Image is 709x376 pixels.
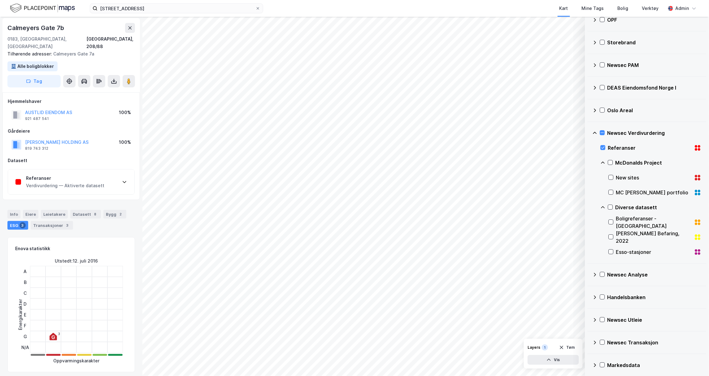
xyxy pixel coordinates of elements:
[7,210,20,219] div: Info
[17,299,24,330] div: Energikarakter
[616,189,692,196] div: MC [PERSON_NAME] portfolio
[582,5,604,12] div: Mine Tags
[41,210,68,219] div: Leietakere
[118,211,124,217] div: 2
[8,157,135,164] div: Datasett
[8,98,135,105] div: Hjemmelshaver
[7,221,28,230] div: ESG
[20,222,26,228] div: 3
[7,50,130,58] div: Calmeyers Gate 7a
[7,35,86,50] div: 0183, [GEOGRAPHIC_DATA], [GEOGRAPHIC_DATA]
[678,346,709,376] iframe: Chat Widget
[21,309,29,320] div: E
[607,39,702,46] div: Storebrand
[607,361,702,369] div: Markedsdata
[528,355,579,365] button: Vis
[54,357,100,365] div: Oppvarmingskarakter
[528,345,541,350] div: Layers
[21,342,29,353] div: N/A
[607,316,702,324] div: Newsec Utleie
[21,288,29,299] div: C
[21,266,29,277] div: A
[616,174,692,181] div: New sites
[616,248,692,256] div: Esso-stasjoner
[7,75,61,87] button: Tag
[21,299,29,309] div: D
[25,116,49,121] div: 921 487 541
[676,5,689,12] div: Admin
[607,107,702,114] div: Oslo Areal
[15,245,50,252] div: Enova statistikk
[607,294,702,301] div: Handelsbanken
[607,16,702,24] div: OPF
[615,204,702,211] div: Diverse datasett
[119,139,131,146] div: 100%
[608,144,692,152] div: Referanser
[92,211,98,217] div: 8
[31,221,73,230] div: Transaksjoner
[86,35,135,50] div: [GEOGRAPHIC_DATA], 208/88
[98,4,255,13] input: Søk på adresse, matrikkel, gårdeiere, leietakere eller personer
[559,5,568,12] div: Kart
[616,230,692,245] div: [PERSON_NAME] Befaring, 2022
[26,182,104,189] div: Verdivurdering — Aktiverte datasett
[642,5,659,12] div: Verktøy
[616,215,692,230] div: Boligreferanser - [GEOGRAPHIC_DATA]
[607,61,702,69] div: Newsec PAM
[21,320,29,331] div: F
[618,5,629,12] div: Bolig
[26,175,104,182] div: Referanser
[615,159,702,166] div: McDonalds Project
[607,84,702,91] div: DEAS Eiendomsfond Norge I
[55,257,98,265] div: Utstedt : 12. juli 2016
[607,271,702,278] div: Newsec Analyse
[119,109,131,116] div: 100%
[555,343,579,352] button: Tøm
[8,127,135,135] div: Gårdeiere
[7,51,53,56] span: Tilhørende adresser:
[7,23,65,33] div: Calmeyers Gate 7b
[70,210,101,219] div: Datasett
[23,210,38,219] div: Eiere
[678,346,709,376] div: Kontrollprogram for chat
[25,146,48,151] div: 819 743 312
[21,277,29,288] div: B
[607,129,702,137] div: Newsec Verdivurdering
[10,3,75,14] img: logo.f888ab2527a4732fd821a326f86c7f29.svg
[103,210,126,219] div: Bygg
[17,63,54,70] div: Alle boligblokker
[21,331,29,342] div: G
[542,344,548,351] div: 1
[58,332,60,336] div: 3
[607,339,702,346] div: Newsec Transaksjon
[64,222,71,228] div: 3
